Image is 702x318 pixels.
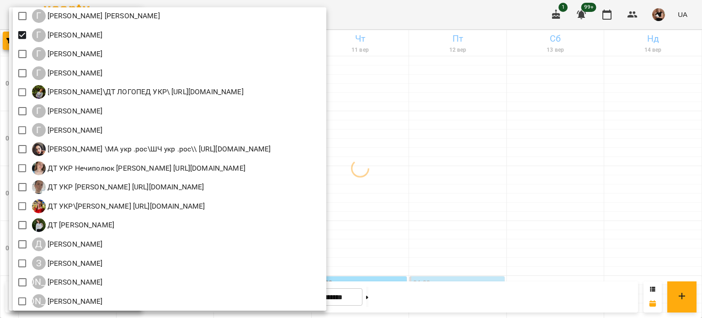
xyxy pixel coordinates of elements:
a: Д [PERSON_NAME] [32,237,103,251]
p: [PERSON_NAME] [46,258,103,269]
div: Д [32,237,46,251]
a: Д ДТ УКР [PERSON_NAME] [URL][DOMAIN_NAME] [32,180,204,194]
p: ДТ УКР Нечиполюк [PERSON_NAME] [URL][DOMAIN_NAME] [46,163,245,174]
div: Горькова Катерина [32,104,103,118]
div: ДТ Чавага Вікторія [32,218,115,232]
p: ДТ УКР\[PERSON_NAME] [URL][DOMAIN_NAME] [46,201,205,212]
a: Г [PERSON_NAME] [32,47,103,61]
p: [PERSON_NAME] \МА укр .рос\ШЧ укр .рос\\ [URL][DOMAIN_NAME] [46,144,271,155]
img: Г [32,142,46,156]
div: Зверєва Анастасія [32,256,103,270]
p: ДТ УКР [PERSON_NAME] [URL][DOMAIN_NAME] [46,182,204,193]
a: Г [PERSON_NAME]\ДТ ЛОГОПЕД УКР\ [URL][DOMAIN_NAME] [32,85,244,99]
div: Данилюк Анастасія [32,237,103,251]
img: Д [32,180,46,194]
div: Гусак Олена Армаїсівна \МА укр .рос\ШЧ укр .рос\\ https://us06web.zoom.us/j/83079612343 [32,142,271,156]
div: ДТ УКР Колоша Катерина https://us06web.zoom.us/j/84976667317 [32,180,204,194]
img: Д [32,218,46,232]
a: Г [PERSON_NAME] [PERSON_NAME] [32,9,160,23]
div: Г [32,104,46,118]
div: Галушка Оксана [32,28,103,42]
div: Гончаренко Наталія [32,66,103,80]
div: [PERSON_NAME] [32,294,46,308]
a: Д ДТ УКР Нечиполюк [PERSON_NAME] [URL][DOMAIN_NAME] [32,162,245,175]
div: Гаврилевська Оксана [32,9,160,23]
a: Д ДТ [PERSON_NAME] [32,218,115,232]
a: [PERSON_NAME] [PERSON_NAME] [32,275,103,289]
img: Д [32,162,46,175]
p: [PERSON_NAME] [46,68,103,79]
div: ДТ УКР\РОС Абасова Сабіна https://us06web.zoom.us/j/84886035086 [32,199,205,213]
a: Д ДТ УКР\[PERSON_NAME] [URL][DOMAIN_NAME] [32,199,205,213]
a: З [PERSON_NAME] [32,256,103,270]
a: Г [PERSON_NAME] [32,66,103,80]
div: Г [32,66,46,80]
p: [PERSON_NAME] [46,239,103,250]
p: [PERSON_NAME] [46,49,103,59]
p: [PERSON_NAME] [46,296,103,307]
div: Г [32,28,46,42]
p: [PERSON_NAME]\ДТ ЛОГОПЕД УКР\ [URL][DOMAIN_NAME] [46,86,244,97]
a: Г [PERSON_NAME] [32,104,103,118]
a: Г [PERSON_NAME] [32,28,103,42]
a: Г [PERSON_NAME] [32,123,103,137]
p: ДТ [PERSON_NAME] [46,220,115,231]
div: ДТ УКР Нечиполюк Мирослава https://us06web.zoom.us/j/87978670003 [32,162,245,175]
p: [PERSON_NAME] [46,277,103,288]
p: [PERSON_NAME] [46,125,103,136]
div: Г [32,47,46,61]
div: З [32,256,46,270]
p: [PERSON_NAME] [PERSON_NAME] [46,11,160,22]
div: Кожевнікова Наталія [32,294,103,308]
div: Коваль Юлія [32,275,103,289]
img: Г [32,85,46,99]
div: [PERSON_NAME] [32,275,46,289]
p: [PERSON_NAME] [46,106,103,117]
img: Д [32,199,46,213]
div: Г [32,123,46,137]
a: [PERSON_NAME] [PERSON_NAME] [32,294,103,308]
div: Гудима Антон [32,123,103,137]
div: Г [32,9,46,23]
a: Г [PERSON_NAME] \МА укр .рос\ШЧ укр .рос\\ [URL][DOMAIN_NAME] [32,142,271,156]
p: [PERSON_NAME] [46,30,103,41]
